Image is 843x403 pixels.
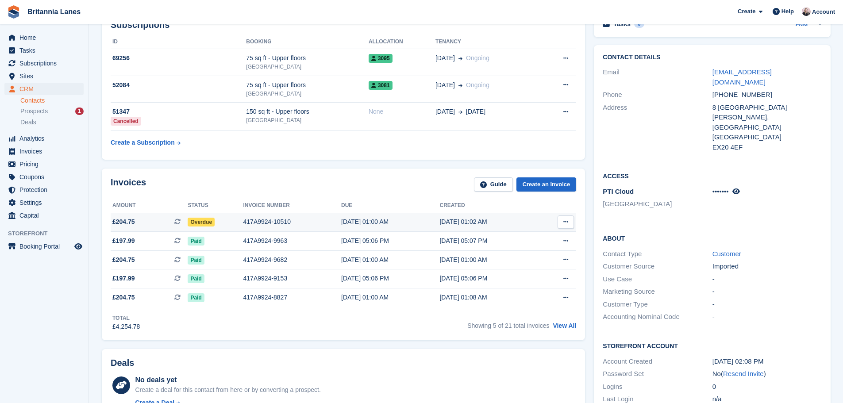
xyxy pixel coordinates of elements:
span: Account [812,8,835,16]
a: menu [4,209,84,222]
span: Ongoing [466,81,489,88]
div: Use Case [603,274,712,284]
a: menu [4,70,84,82]
div: Account Created [603,357,712,367]
span: Capital [19,209,73,222]
th: Tenancy [435,35,540,49]
div: 417A9924-9682 [243,255,341,265]
span: Tasks [19,44,73,57]
h2: Tasks [613,20,631,28]
span: Paid [188,237,204,246]
span: Home [19,31,73,44]
span: £197.99 [112,274,135,283]
h2: Contact Details [603,54,822,61]
div: [PERSON_NAME], [GEOGRAPHIC_DATA] [712,112,822,132]
div: Total [112,314,140,322]
span: 3081 [369,81,393,90]
a: menu [4,132,84,145]
th: Created [439,199,538,213]
a: menu [4,83,84,95]
h2: Subscriptions [111,20,576,30]
a: Create an Invoice [516,177,577,192]
div: [DATE] 05:07 PM [439,236,538,246]
a: Guide [474,177,513,192]
div: [DATE] 02:08 PM [712,357,822,367]
div: [DATE] 01:08 AM [439,293,538,302]
span: [DATE] [466,107,485,116]
div: 52084 [111,81,246,90]
div: No [712,369,822,379]
a: [EMAIL_ADDRESS][DOMAIN_NAME] [712,68,772,86]
div: - [712,287,822,297]
div: 417A9924-9153 [243,274,341,283]
a: Preview store [73,241,84,252]
span: Subscriptions [19,57,73,69]
div: [DATE] 01:00 AM [439,255,538,265]
div: None [369,107,435,116]
a: menu [4,171,84,183]
span: Booking Portal [19,240,73,253]
a: menu [4,240,84,253]
span: Settings [19,196,73,209]
div: - [712,299,822,310]
a: menu [4,184,84,196]
li: [GEOGRAPHIC_DATA] [603,199,712,209]
a: menu [4,44,84,57]
a: Prospects 1 [20,107,84,116]
h2: Storefront Account [603,341,822,350]
div: No deals yet [135,375,320,385]
div: 51347 [111,107,246,116]
div: Address [603,103,712,153]
div: [DATE] 01:02 AM [439,217,538,226]
div: 69256 [111,54,246,63]
th: Due [341,199,439,213]
div: Phone [603,90,712,100]
div: 75 sq ft - Upper floors [246,81,369,90]
th: ID [111,35,246,49]
h2: Invoices [111,177,146,192]
span: Sites [19,70,73,82]
a: Create a Subscription [111,134,181,151]
span: £204.75 [112,217,135,226]
span: ( ) [721,370,766,377]
div: 417A9924-10510 [243,217,341,226]
div: EX20 4EF [712,142,822,153]
div: 0 [712,382,822,392]
a: menu [4,31,84,44]
div: Email [603,67,712,87]
a: Contacts [20,96,84,105]
a: menu [4,158,84,170]
div: [GEOGRAPHIC_DATA] [712,132,822,142]
span: Analytics [19,132,73,145]
span: [DATE] [435,107,455,116]
span: Protection [19,184,73,196]
a: Deals [20,118,84,127]
span: £204.75 [112,255,135,265]
div: 75 sq ft - Upper floors [246,54,369,63]
div: [DATE] 01:00 AM [341,255,439,265]
a: Add [796,19,808,29]
a: View All [553,322,576,329]
div: 8 [GEOGRAPHIC_DATA] [712,103,822,113]
span: Storefront [8,229,88,238]
div: - [712,312,822,322]
div: Create a deal for this contact from here or by converting a prospect. [135,385,320,395]
a: Britannia Lanes [24,4,84,19]
div: Customer Type [603,299,712,310]
a: menu [4,145,84,157]
span: Ongoing [466,54,489,61]
div: [PHONE_NUMBER] [712,90,822,100]
span: Paid [188,256,204,265]
span: Pricing [19,158,73,170]
div: [DATE] 05:06 PM [341,274,439,283]
div: Contact Type [603,249,712,259]
a: Resend Invite [723,370,764,377]
th: Allocation [369,35,435,49]
th: Amount [111,199,188,213]
span: Paid [188,293,204,302]
span: CRM [19,83,73,95]
div: Marketing Source [603,287,712,297]
div: [DATE] 05:06 PM [439,274,538,283]
a: menu [4,57,84,69]
div: Password Set [603,369,712,379]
